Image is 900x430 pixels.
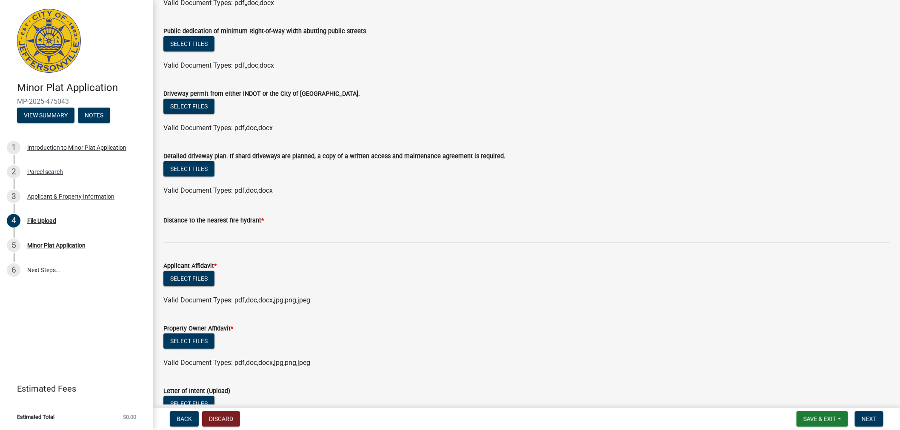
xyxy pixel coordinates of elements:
[202,411,240,427] button: Discard
[163,396,214,411] button: Select files
[27,145,126,151] div: Introduction to Minor Plat Application
[17,112,74,119] wm-modal-confirm: Summary
[7,263,20,277] div: 6
[163,161,214,177] button: Select files
[170,411,199,427] button: Back
[17,82,146,94] h4: Minor Plat Application
[163,36,214,51] button: Select files
[7,214,20,228] div: 4
[17,9,81,73] img: City of Jeffersonville, Indiana
[163,154,506,159] label: Detailed driveway plan. If shard driveways are planned, a copy of a written access and maintenanc...
[163,28,366,34] label: Public dedication of minimum Right-of-Way width abutting public streets
[27,169,63,175] div: Parcel search
[163,271,214,286] button: Select files
[78,108,110,123] button: Notes
[862,416,877,422] span: Next
[123,414,136,420] span: $0.00
[17,97,136,105] span: MP-2025-475043
[7,141,20,154] div: 1
[855,411,883,427] button: Next
[163,124,273,132] span: Valid Document Types: pdf,doc,docx
[163,99,214,114] button: Select files
[17,108,74,123] button: View Summary
[163,388,230,394] label: Letter of Intent (Upload)
[163,186,273,194] span: Valid Document Types: pdf,doc,docx
[78,112,110,119] wm-modal-confirm: Notes
[163,333,214,349] button: Select files
[7,165,20,179] div: 2
[163,359,310,367] span: Valid Document Types: pdf,doc,docx,jpg,png,jpeg
[7,380,140,397] a: Estimated Fees
[27,242,86,248] div: Minor Plat Application
[163,296,310,304] span: Valid Document Types: pdf,doc,docx,jpg,png,jpeg
[803,416,836,422] span: Save & Exit
[163,263,217,269] label: Applicant Affidavit
[7,190,20,203] div: 3
[163,326,233,332] label: Property Owner Affidavit
[17,414,54,420] span: Estimated Total
[27,218,56,224] div: File Upload
[163,61,274,69] span: Valid Document Types: pdf,,doc,docx
[7,239,20,252] div: 5
[797,411,848,427] button: Save & Exit
[177,416,192,422] span: Back
[163,91,360,97] label: Driveway permit from either INDOT or the City of [GEOGRAPHIC_DATA].
[163,218,264,224] label: Distance to the nearest fire hydrant
[27,194,114,199] div: Applicant & Property Information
